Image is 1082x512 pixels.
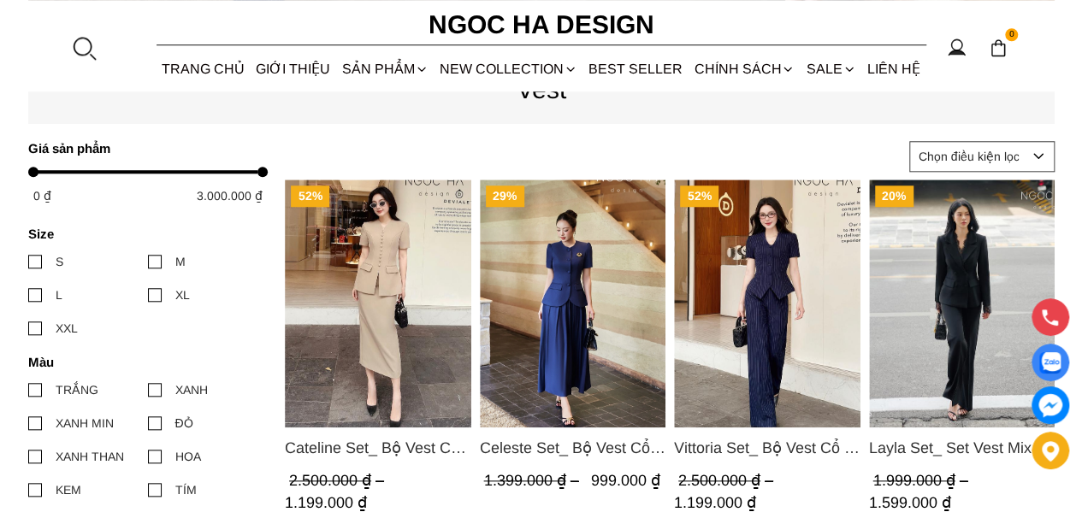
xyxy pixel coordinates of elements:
[861,46,925,91] a: LIÊN HỆ
[28,227,257,241] h4: Size
[251,46,336,91] a: GIỚI THIỆU
[989,38,1008,57] img: img-CART-ICON-ksit0nf1
[197,189,263,203] span: 3.000.000 ₫
[872,472,972,489] span: 1.999.000 ₫
[479,436,665,460] a: Link to Celeste Set_ Bộ Vest Cổ Tròn Chân Váy Nhún Xòe Màu Xanh Bò BJ142
[285,179,471,427] img: Cateline Set_ Bộ Vest Cổ V Đính Cúc Nhí Chân Váy Bút Chì BJ127
[56,414,114,433] div: XANH MIN
[56,285,62,304] div: L
[33,189,51,203] span: 0 ₫
[479,179,665,427] a: Product image - Celeste Set_ Bộ Vest Cổ Tròn Chân Váy Nhún Xòe Màu Xanh Bò BJ142
[479,179,665,427] img: Celeste Set_ Bộ Vest Cổ Tròn Chân Váy Nhún Xòe Màu Xanh Bò BJ142
[175,447,201,466] div: HOA
[801,46,861,91] a: SALE
[868,436,1055,460] span: Layla Set_ Set Vest Mix Ren Đen Quần Suông BQ-06
[56,447,124,466] div: XANH THAN
[175,480,197,499] div: TÍM
[413,4,670,45] a: Ngoc Ha Design
[674,436,860,460] a: Link to Vittoria Set_ Bộ Vest Cổ V Quần Suông Kẻ Sọc BQ013
[868,179,1055,427] a: Product image - Layla Set_ Set Vest Mix Ren Đen Quần Suông BQ-06
[583,46,689,91] a: BEST SELLER
[285,179,471,427] a: Product image - Cateline Set_ Bộ Vest Cổ V Đính Cúc Nhí Chân Váy Bút Chì BJ127
[868,179,1055,427] img: Layla Set_ Set Vest Mix Ren Đen Quần Suông BQ-06
[56,380,98,399] div: TRẮNG
[336,46,434,91] div: SẢN PHẨM
[56,252,63,271] div: S
[1032,344,1069,381] a: Display image
[483,472,582,489] span: 1.399.000 ₫
[175,285,190,304] div: XL
[674,179,860,427] img: Vittoria Set_ Bộ Vest Cổ V Quần Suông Kẻ Sọc BQ013
[678,472,778,489] span: 2.500.000 ₫
[479,436,665,460] span: Celeste Set_ Bộ Vest Cổ Tròn Chân Váy Nhún Xòe Màu Xanh Bò BJ142
[285,436,471,460] a: Link to Cateline Set_ Bộ Vest Cổ V Đính Cúc Nhí Chân Váy Bút Chì BJ127
[175,414,193,433] div: ĐỎ
[590,472,659,489] span: 999.000 ₫
[1005,28,1019,42] span: 0
[56,480,81,499] div: KEM
[674,179,860,427] a: Product image - Vittoria Set_ Bộ Vest Cổ V Quần Suông Kẻ Sọc BQ013
[868,436,1055,460] a: Link to Layla Set_ Set Vest Mix Ren Đen Quần Suông BQ-06
[175,252,186,271] div: M
[289,472,388,489] span: 2.500.000 ₫
[28,141,257,156] h4: Giá sản phẩm
[28,355,257,369] h4: Màu
[56,319,78,338] div: XXL
[434,46,582,91] a: NEW COLLECTION
[1039,352,1061,374] img: Display image
[157,46,251,91] a: TRANG CHỦ
[285,494,367,511] span: 1.199.000 ₫
[674,494,756,511] span: 1.199.000 ₫
[175,380,208,399] div: XANH
[285,436,471,460] span: Cateline Set_ Bộ Vest Cổ V Đính Cúc Nhí Chân Váy Bút Chì BJ127
[868,494,950,511] span: 1.599.000 ₫
[689,46,801,91] div: Chính sách
[1032,386,1069,424] a: messenger
[674,436,860,460] span: Vittoria Set_ Bộ Vest Cổ V Quần Suông Kẻ Sọc BQ013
